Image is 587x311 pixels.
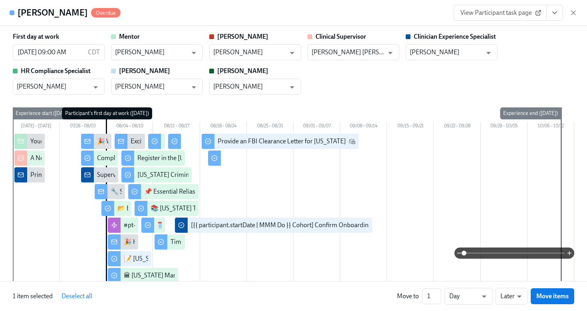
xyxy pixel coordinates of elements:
[188,47,200,59] button: Open
[531,288,574,304] button: Move items
[340,122,387,132] div: 09/08 – 09/14
[119,67,170,75] strong: [PERSON_NAME]
[131,137,269,146] div: Excited to Connect – Your Mentor at Charlie Health!
[13,32,59,41] label: First day at work
[217,67,268,75] strong: [PERSON_NAME]
[97,170,158,179] div: Supervisor confirmed!
[191,221,404,230] div: [{{ participant.startDate | MMM Do }} Cohort] Confirm Onboarding Completed
[500,107,561,119] div: Experience end ([DATE])
[434,122,480,132] div: 09/22 – 09/28
[144,187,222,196] div: 📌 Essential Relias Trainings
[384,47,397,59] button: Open
[536,292,569,300] span: Move items
[62,107,152,119] div: Participant's first day at work ([DATE])
[117,204,180,213] div: 📂 Elation (EHR) Setup
[200,122,247,132] div: 08/18 – 08/24
[151,204,245,213] div: 📚 [US_STATE] Telehealth Training
[188,81,200,93] button: Open
[61,292,92,300] span: Deselect all
[218,137,346,146] div: Provide an FBI Clearance Letter for [US_STATE]
[460,9,540,17] span: View Participant task page
[124,271,242,280] div: 🏛 [US_STATE] Mandated Reporter Training
[88,48,100,57] p: CDT
[247,122,293,132] div: 08/25 – 08/31
[59,122,106,132] div: 07/28 – 08/03
[414,33,496,40] strong: Clinician Experience Specialist
[482,47,495,59] button: Open
[12,107,75,119] div: Experience start ([DATE])
[97,137,181,146] div: 🎉 Welcome to Charlie Health!
[397,292,419,301] div: Move to
[21,67,91,75] strong: HR Compliance Specialist
[387,122,434,132] div: 09/15 – 09/21
[444,288,492,305] div: Day
[349,138,355,145] svg: Work Email
[157,221,275,230] div: 🗓️ Set Up Your Calendar for Client Sessions
[481,122,528,132] div: 09/29 – 10/05
[528,122,574,132] div: 10/06 – 10/12
[124,238,225,246] div: 🎉 Happy First Day at Charlie Health!
[124,254,247,263] div: 📝 [US_STATE] Agency Affiliated Registration
[30,170,124,179] div: Primary Therapists cleared to start
[56,288,98,304] button: Deselect all
[137,170,239,179] div: [US_STATE] Criminal History Affidavit
[91,10,121,16] span: Overdue
[106,122,153,132] div: 08/04 – 08/10
[89,81,102,93] button: Open
[454,5,547,21] a: View Participant task page
[111,187,187,196] div: 🔧 Set Up Core Applications
[119,33,140,40] strong: Mentor
[315,33,366,40] strong: Clinical Supervisor
[546,5,563,21] button: View task page
[18,7,88,19] h4: [PERSON_NAME]
[30,137,157,146] div: Your new mentee is about to start onboarding!
[13,122,59,132] div: [DATE] – [DATE]
[286,47,298,59] button: Open
[30,154,110,162] div: A New Hire is Cleared to Start
[124,221,191,230] div: #pt-onboarding-support
[217,33,268,40] strong: [PERSON_NAME]
[13,292,53,301] p: 1 item selected
[286,81,298,93] button: Open
[97,154,180,162] div: Complete our Welcome Survey
[153,122,200,132] div: 08/11 – 08/17
[293,122,340,132] div: 09/01 – 09/07
[137,154,260,162] div: Register in the [US_STATE] Fingerprint Portal
[496,288,528,305] div: Later
[171,238,299,246] div: Time to Shadow an Initial Treatment Plan (ITP)!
